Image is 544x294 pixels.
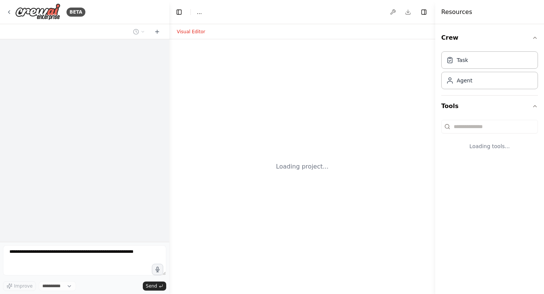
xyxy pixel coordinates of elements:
[197,8,202,16] nav: breadcrumb
[14,283,32,289] span: Improve
[441,117,538,162] div: Tools
[172,27,210,36] button: Visual Editor
[276,162,329,171] div: Loading project...
[197,8,202,16] span: ...
[441,48,538,95] div: Crew
[152,264,163,275] button: Click to speak your automation idea
[130,27,148,36] button: Switch to previous chat
[419,7,429,17] button: Hide right sidebar
[441,8,472,17] h4: Resources
[3,281,36,291] button: Improve
[441,27,538,48] button: Crew
[457,77,472,84] div: Agent
[174,7,184,17] button: Hide left sidebar
[441,96,538,117] button: Tools
[15,3,60,20] img: Logo
[441,136,538,156] div: Loading tools...
[146,283,157,289] span: Send
[66,8,85,17] div: BETA
[151,27,163,36] button: Start a new chat
[457,56,468,64] div: Task
[143,282,166,291] button: Send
